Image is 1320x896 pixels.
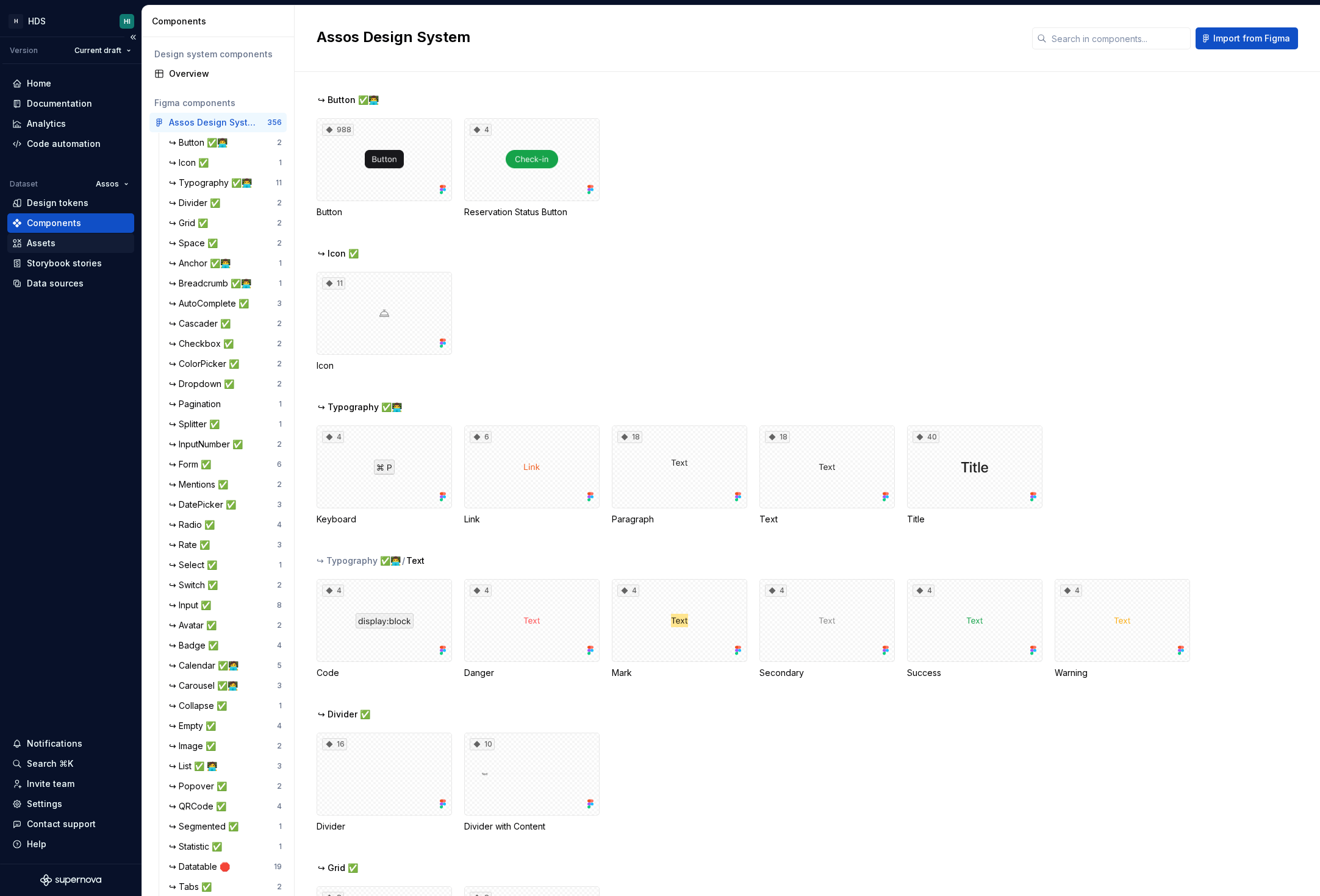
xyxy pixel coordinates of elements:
div: 1 [279,399,282,409]
button: HHDSHI [2,8,139,34]
div: Dataset [10,179,38,189]
div: 4Warning [1055,579,1190,679]
div: 4 [277,641,282,650]
div: Title [907,513,1042,525]
div: 4Reservation Status Button [464,118,600,218]
div: Notifications [27,738,82,750]
div: ↪ Button ✅👨‍💻 [169,137,232,149]
div: Analytics [27,118,66,130]
div: 3 [277,681,282,691]
div: 3 [277,540,282,550]
div: Search ⌘K [27,758,73,770]
div: ↪ Calendar ✅🧑‍💻 [169,660,243,672]
div: ↪ AutoComplete ✅ [169,297,254,310]
a: ↪ Anchor ✅👨‍💻1 [164,254,287,273]
div: Help [27,838,46,850]
div: Danger [464,667,600,679]
div: Keyboard [317,513,452,525]
div: ↪ Carousel ✅🧑‍💻 [169,680,243,692]
div: 4 [470,585,492,597]
div: Warning [1055,667,1190,679]
a: ↪ Input ✅8 [164,596,287,615]
span: / [402,555,405,567]
div: 3 [277,761,282,771]
a: ↪ Typography ✅👨‍💻11 [164,173,287,193]
div: ↪ Empty ✅ [169,720,221,732]
div: 11 [276,178,282,188]
div: Paragraph [612,513,747,525]
div: 4 [913,585,934,597]
div: 988Button [317,118,452,218]
div: Button [317,206,452,218]
div: 2 [277,480,282,489]
div: 2 [277,359,282,369]
div: 988 [322,124,354,136]
div: ↪ List ✅ 🧑‍💻 [169,760,222,772]
div: 4Secondary [759,579,895,679]
div: ↪ Breadcrumb ✅👨‍💻 [169,277,256,290]
div: 4Code [317,579,452,679]
a: Assets [7,233,134,253]
div: Mark [612,667,747,679]
a: ↪ Splitter ✅1 [164,414,287,434]
a: ↪ Space ✅2 [164,233,287,253]
div: 16 [322,738,347,750]
div: 6 [277,460,282,469]
div: Overview [169,68,282,80]
svg: Supernova Logo [40,874,101,886]
div: Secondary [759,667,895,679]
a: ↪ Collapse ✅1 [164,696,287,716]
div: Documentation [27,98,92,110]
span: Current draft [74,46,121,55]
button: Current draft [69,42,137,59]
div: Reservation Status Button [464,206,600,218]
a: ↪ Grid ✅2 [164,213,287,233]
a: ↪ Segmented ✅1 [164,817,287,836]
div: Success [907,667,1042,679]
div: ↪ Switch ✅ [169,579,223,591]
a: ↪ Mentions ✅2 [164,475,287,494]
div: ↪ ColorPicker ✅ [169,358,244,370]
div: 18Text [759,425,895,525]
div: 2 [277,218,282,228]
a: Design tokens [7,193,134,213]
div: 6Link [464,425,600,525]
div: ↪ Pagination [169,398,226,410]
a: ↪ DatePicker ✅3 [164,495,287,514]
span: ↪ Icon ✅ [318,247,359,260]
div: ↪ InputNumber ✅ [169,438,248,450]
div: 1 [279,279,282,288]
div: ↪ Form ✅ [169,458,216,471]
div: ↪ DatePicker ✅ [169,499,241,511]
div: ↪ Cascader ✅ [169,318,235,330]
a: Storybook stories [7,254,134,273]
a: ↪ Checkbox ✅2 [164,334,287,354]
a: ↪ Badge ✅4 [164,636,287,655]
div: 4 [277,520,282,530]
div: ↪ Rate ✅ [169,539,215,551]
div: 11Icon [317,272,452,372]
a: Assos Design System356 [149,113,287,132]
div: 4Danger [464,579,600,679]
div: 5 [277,661,282,670]
div: 2 [277,379,282,389]
div: ↪ Image ✅ [169,740,221,752]
span: Text [406,555,425,567]
div: 10 [470,738,495,750]
a: ↪ Rate ✅3 [164,535,287,555]
a: Overview [149,64,287,84]
div: Divider [317,820,452,833]
a: ↪ Breadcrumb ✅👨‍💻1 [164,274,287,293]
div: 1 [279,701,282,711]
div: 18Paragraph [612,425,747,525]
a: ↪ Pagination1 [164,394,287,414]
span: Assos [96,179,119,189]
button: Contact support [7,814,134,834]
div: 4Keyboard [317,425,452,525]
div: Components [152,15,289,27]
div: ↪ Badge ✅ [169,639,223,652]
div: 40Title [907,425,1042,525]
a: ↪ Select ✅1 [164,555,287,575]
a: ↪ Button ✅👨‍💻2 [164,133,287,152]
div: 18 [617,431,642,443]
